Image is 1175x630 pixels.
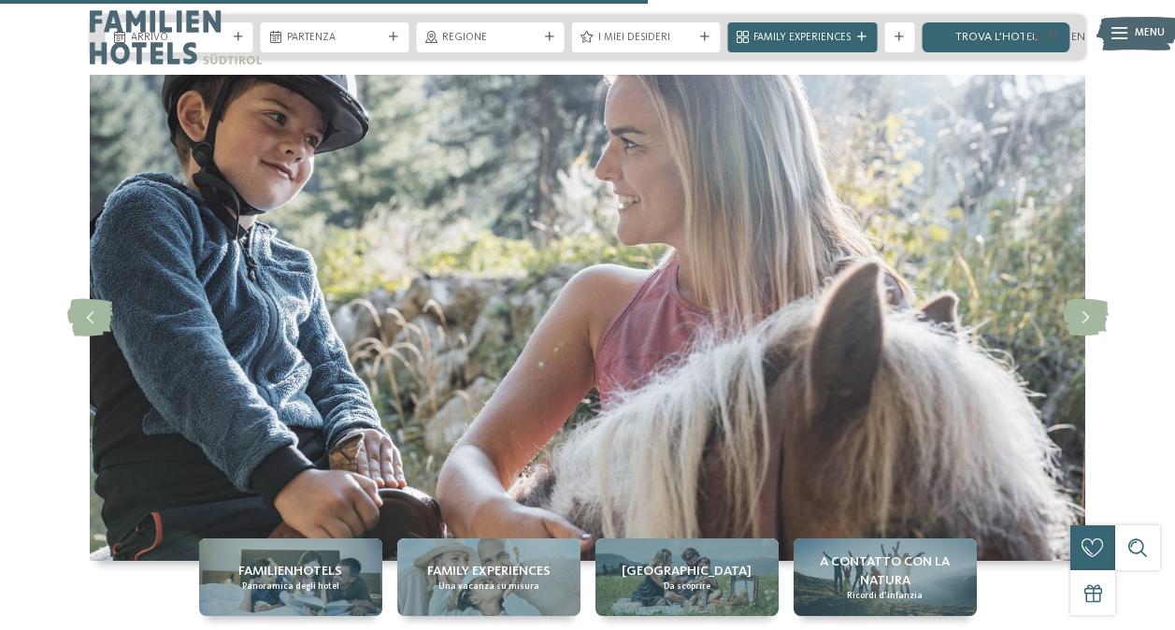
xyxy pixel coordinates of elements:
span: Menu [1135,26,1165,41]
a: Family hotel in Trentino Alto Adige: la vacanza ideale per grandi e piccini Family experiences Un... [397,538,580,616]
img: Family hotel in Trentino Alto Adige: la vacanza ideale per grandi e piccini [90,75,1085,561]
span: A contatto con la natura [801,552,969,590]
span: Una vacanza su misura [438,580,539,593]
span: Familienhotels [238,562,342,580]
a: EN [1071,31,1085,43]
a: IT [1048,31,1060,43]
span: Da scoprire [664,580,710,593]
a: Family hotel in Trentino Alto Adige: la vacanza ideale per grandi e piccini [GEOGRAPHIC_DATA] Da ... [595,538,779,616]
a: Family hotel in Trentino Alto Adige: la vacanza ideale per grandi e piccini A contatto con la nat... [794,538,977,616]
span: Family experiences [427,562,551,580]
a: Family hotel in Trentino Alto Adige: la vacanza ideale per grandi e piccini Familienhotels Panora... [199,538,382,616]
span: Panoramica degli hotel [242,580,339,593]
span: Ricordi d’infanzia [847,590,923,602]
a: DE [1023,31,1037,43]
span: [GEOGRAPHIC_DATA] [622,562,752,580]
